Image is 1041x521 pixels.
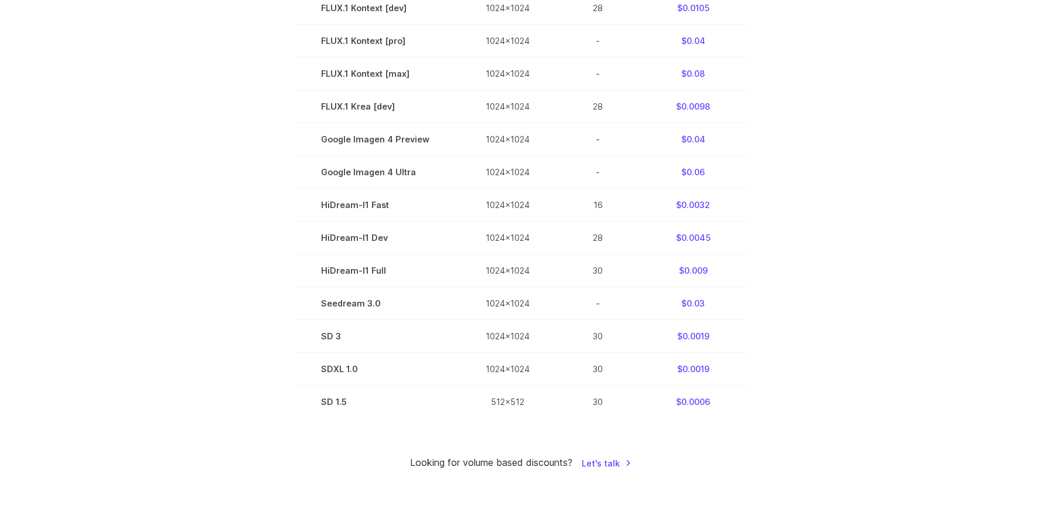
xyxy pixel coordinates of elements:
[558,156,638,189] td: -
[458,222,558,254] td: 1024x1024
[293,320,458,353] td: SD 3
[558,24,638,57] td: -
[293,24,458,57] td: FLUX.1 Kontext [pro]
[558,90,638,123] td: 28
[458,254,558,287] td: 1024x1024
[558,254,638,287] td: 30
[410,455,572,471] small: Looking for volume based discounts?
[458,24,558,57] td: 1024x1024
[458,90,558,123] td: 1024x1024
[458,156,558,189] td: 1024x1024
[582,457,632,470] a: Let's talk
[558,222,638,254] td: 28
[293,254,458,287] td: HiDream-I1 Full
[293,123,458,156] td: Google Imagen 4 Preview
[638,320,748,353] td: $0.0019
[458,189,558,222] td: 1024x1024
[638,24,748,57] td: $0.04
[458,57,558,90] td: 1024x1024
[558,189,638,222] td: 16
[293,90,458,123] td: FLUX.1 Krea [dev]
[638,287,748,320] td: $0.03
[638,123,748,156] td: $0.04
[293,287,458,320] td: Seedream 3.0
[558,386,638,418] td: 30
[638,156,748,189] td: $0.06
[458,386,558,418] td: 512x512
[558,57,638,90] td: -
[638,353,748,386] td: $0.0019
[558,123,638,156] td: -
[293,353,458,386] td: SDXL 1.0
[638,386,748,418] td: $0.0006
[293,386,458,418] td: SD 1.5
[458,123,558,156] td: 1024x1024
[638,189,748,222] td: $0.0032
[638,254,748,287] td: $0.009
[558,353,638,386] td: 30
[293,189,458,222] td: HiDream-I1 Fast
[638,90,748,123] td: $0.0098
[638,222,748,254] td: $0.0045
[458,287,558,320] td: 1024x1024
[638,57,748,90] td: $0.08
[558,287,638,320] td: -
[558,320,638,353] td: 30
[293,222,458,254] td: HiDream-I1 Dev
[458,353,558,386] td: 1024x1024
[293,156,458,189] td: Google Imagen 4 Ultra
[458,320,558,353] td: 1024x1024
[293,57,458,90] td: FLUX.1 Kontext [max]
